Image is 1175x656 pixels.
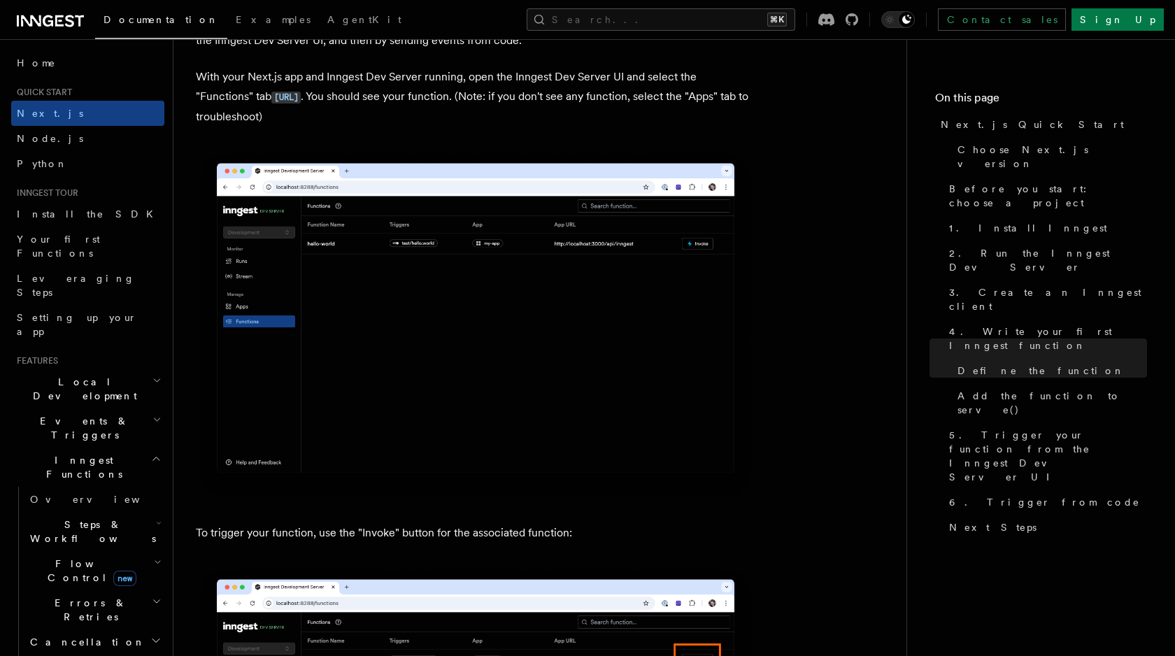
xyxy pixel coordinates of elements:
span: Local Development [11,375,152,403]
img: Inngest Dev Server web interface's functions tab with functions listed [196,149,755,501]
span: Cancellation [24,635,145,649]
span: Next.js [17,108,83,119]
a: Define the function [952,358,1147,383]
button: Flow Controlnew [24,551,164,590]
span: Inngest Functions [11,453,151,481]
span: 4. Write your first Inngest function [949,325,1147,352]
button: Cancellation [24,629,164,655]
a: [URL] [271,90,301,103]
a: 2. Run the Inngest Dev Server [943,241,1147,280]
a: Examples [227,4,319,38]
a: 6. Trigger from code [943,490,1147,515]
code: [URL] [271,92,301,104]
span: Next Steps [949,520,1037,534]
a: Overview [24,487,164,512]
a: Install the SDK [11,201,164,227]
a: Your first Functions [11,227,164,266]
p: With your Next.js app and Inngest Dev Server running, open the Inngest Dev Server UI and select t... [196,67,755,127]
span: Features [11,355,58,366]
a: Python [11,151,164,176]
span: Before you start: choose a project [949,182,1147,210]
span: Home [17,56,56,70]
a: Add the function to serve() [952,383,1147,422]
span: Choose Next.js version [957,143,1147,171]
span: Documentation [104,14,219,25]
a: Next Steps [943,515,1147,540]
a: Node.js [11,126,164,151]
span: Add the function to serve() [957,389,1147,417]
p: To trigger your function, use the "Invoke" button for the associated function: [196,523,755,543]
a: Choose Next.js version [952,137,1147,176]
span: Overview [30,494,174,505]
a: 5. Trigger your function from the Inngest Dev Server UI [943,422,1147,490]
span: 2. Run the Inngest Dev Server [949,246,1147,274]
a: Next.js [11,101,164,126]
span: Node.js [17,133,83,144]
a: 3. Create an Inngest client [943,280,1147,319]
button: Search...⌘K [527,8,795,31]
button: Errors & Retries [24,590,164,629]
span: Steps & Workflows [24,518,156,546]
span: Leveraging Steps [17,273,135,298]
span: Install the SDK [17,208,162,220]
span: Define the function [957,364,1125,378]
span: Inngest tour [11,187,78,199]
span: 5. Trigger your function from the Inngest Dev Server UI [949,428,1147,484]
a: 1. Install Inngest [943,215,1147,241]
span: Next.js Quick Start [941,117,1124,131]
a: AgentKit [319,4,410,38]
span: Your first Functions [17,234,100,259]
a: Sign Up [1071,8,1164,31]
a: Before you start: choose a project [943,176,1147,215]
span: Setting up your app [17,312,137,337]
button: Toggle dark mode [881,11,915,28]
a: Next.js Quick Start [935,112,1147,137]
a: 4. Write your first Inngest function [943,319,1147,358]
span: 3. Create an Inngest client [949,285,1147,313]
span: Flow Control [24,557,154,585]
a: Home [11,50,164,76]
button: Inngest Functions [11,448,164,487]
kbd: ⌘K [767,13,787,27]
span: Python [17,158,68,169]
span: new [113,571,136,586]
button: Events & Triggers [11,408,164,448]
span: Events & Triggers [11,414,152,442]
a: Documentation [95,4,227,39]
span: Quick start [11,87,72,98]
a: Leveraging Steps [11,266,164,305]
a: Contact sales [938,8,1066,31]
span: Errors & Retries [24,596,152,624]
span: 6. Trigger from code [949,495,1140,509]
button: Local Development [11,369,164,408]
span: AgentKit [327,14,401,25]
h4: On this page [935,90,1147,112]
span: 1. Install Inngest [949,221,1107,235]
a: Setting up your app [11,305,164,344]
button: Steps & Workflows [24,512,164,551]
span: Examples [236,14,311,25]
